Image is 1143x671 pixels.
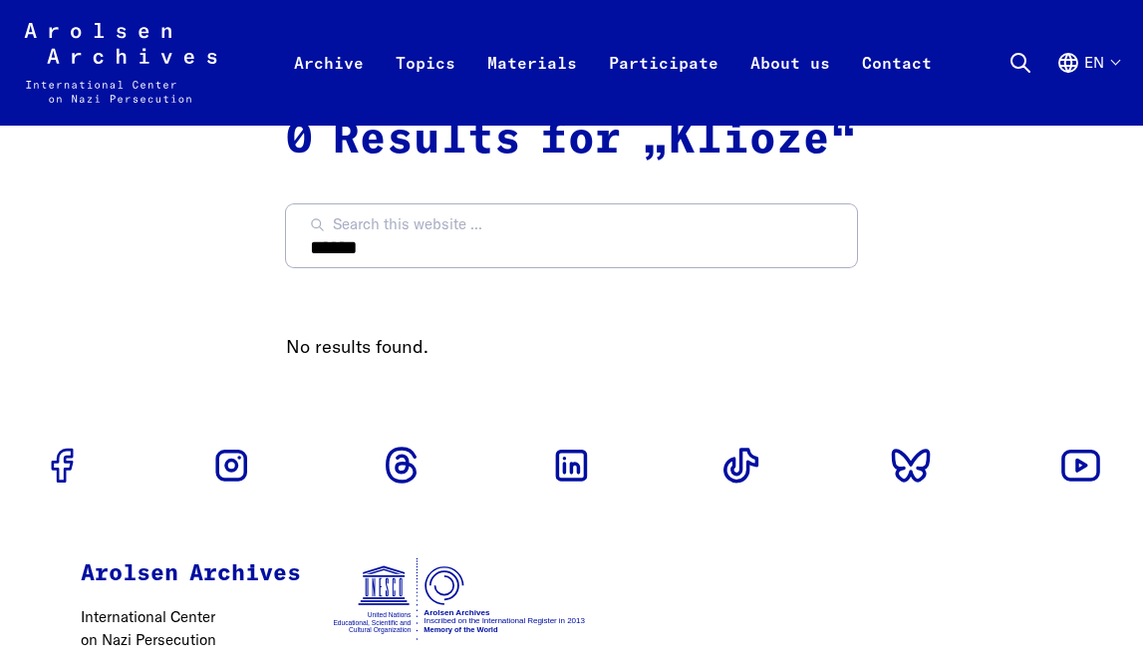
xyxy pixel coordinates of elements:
a: Go to Tiktok profile [713,437,769,494]
a: Participate [593,46,734,126]
a: Go to Facebook profile [34,437,91,494]
nav: Primary [278,23,948,103]
p: International Center on Nazi Persecution [81,606,301,651]
button: English, language selection [1056,51,1119,121]
p: No results found. [286,333,857,361]
a: Archive [278,46,380,126]
a: Go to Linkedin profile [543,437,600,494]
a: Topics [380,46,471,126]
a: Go to Threads profile [373,437,429,494]
a: About us [734,46,846,126]
a: Materials [471,46,593,126]
a: Go to Bluesky profile [883,437,940,494]
a: Contact [846,46,948,126]
strong: Arolsen Archives [81,562,301,585]
h2: 0 Results for „Klioze“ [286,115,857,167]
a: Go to Youtube profile [1052,437,1109,494]
a: Go to Instagram profile [203,437,260,494]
